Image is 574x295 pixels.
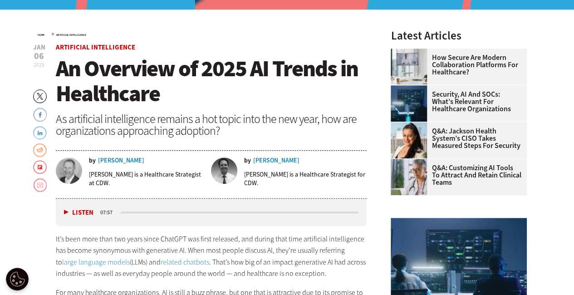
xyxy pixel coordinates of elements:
a: Home [38,33,44,37]
a: related chatbots [161,257,209,267]
img: Connie Barrera [391,122,427,158]
a: Artificial Intelligence [56,33,86,37]
img: security team in high-tech computer room [391,85,427,122]
button: Listen [64,209,93,216]
p: [PERSON_NAME] is a Healthcare Strategist for CDW. [244,170,367,187]
img: doctor on laptop [391,159,427,195]
h3: Latest Articles [391,30,527,41]
div: duration [99,208,119,216]
span: Jan [33,44,45,51]
a: Security, AI and SOCs: What’s Relevant for Healthcare Organizations [391,91,521,113]
img: Benjamin Sokolow [56,157,82,184]
span: by [89,157,96,164]
img: Lee Pierce [211,157,237,184]
a: security team in high-tech computer room [391,85,432,93]
div: As artificial intelligence remains a hot topic into the new year, how are organizations approachi... [56,113,367,137]
div: » [38,30,367,37]
a: [PERSON_NAME] [253,157,299,164]
a: How Secure Are Modern Collaboration Platforms for Healthcare? [391,54,521,76]
a: Q&A: Customizing AI Tools To Attract and Retain Clinical Teams [391,164,521,186]
a: Q&A: Jackson Health System’s CISO Takes Measured Steps for Security [391,128,521,149]
div: Cookie Settings [6,268,29,290]
a: large language models [62,257,130,267]
span: 06 [33,52,45,61]
p: It’s been more than two years since ChatGPT was first released, and during that time artificial i... [56,233,367,280]
img: care team speaks with physician over conference call [391,49,427,85]
a: care team speaks with physician over conference call [391,49,432,56]
a: Connie Barrera [391,122,432,129]
span: by [244,157,251,164]
p: [PERSON_NAME] is a Healthcare Strategist at CDW. [89,170,205,187]
button: Open Preferences [6,268,29,290]
div: media player [56,199,367,226]
a: Artificial Intelligence [56,43,135,52]
span: 2025 [34,61,44,69]
a: [PERSON_NAME] [98,157,144,164]
span: An Overview of 2025 AI Trends in Healthcare [56,54,358,108]
a: doctor on laptop [391,159,432,166]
